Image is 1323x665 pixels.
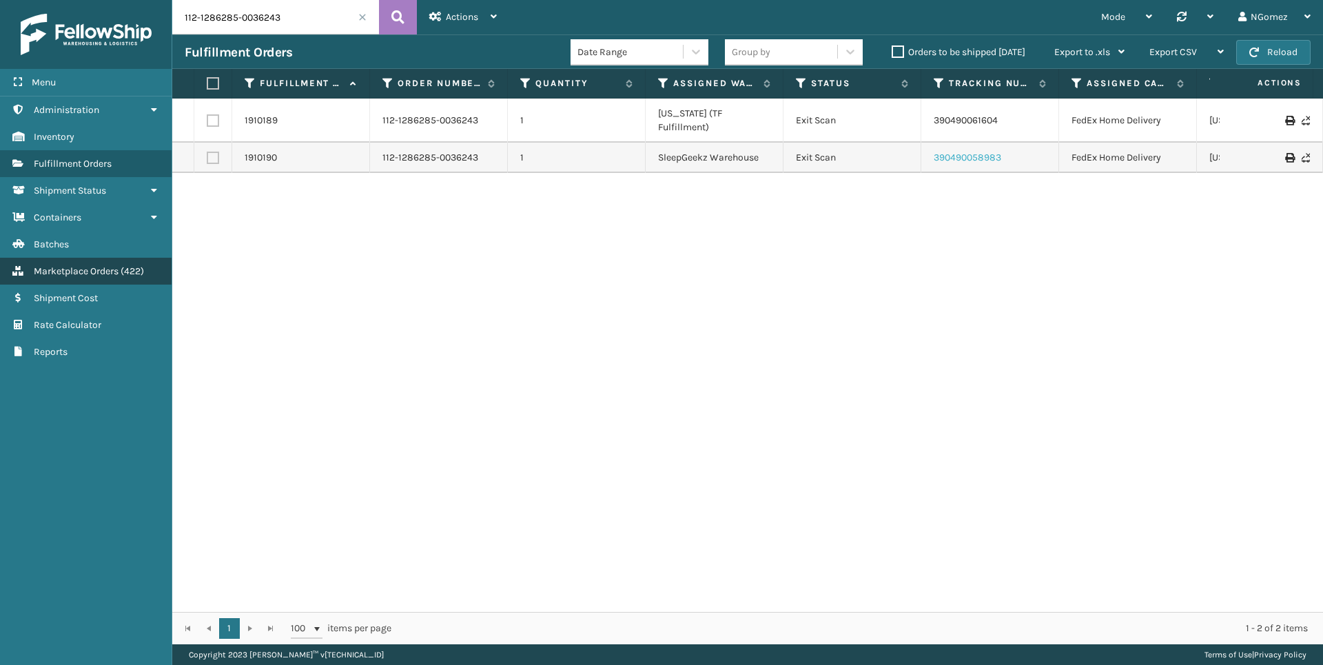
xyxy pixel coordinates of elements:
a: 1910190 [245,151,277,165]
div: | [1204,644,1306,665]
a: 1 [219,618,240,639]
span: Fulfillment Orders [34,158,112,170]
h3: Fulfillment Orders [185,44,292,61]
span: Administration [34,104,99,116]
span: Reports [34,346,68,358]
span: Shipment Cost [34,292,98,304]
td: FedEx Home Delivery [1059,143,1197,173]
a: Terms of Use [1204,650,1252,659]
span: items per page [291,618,391,639]
img: logo [21,14,152,55]
label: Assigned Warehouse [673,77,757,90]
a: 390490061604 [934,114,998,126]
span: Export to .xls [1054,46,1110,58]
label: Quantity [535,77,619,90]
span: Marketplace Orders [34,265,119,277]
i: Print Label [1285,153,1293,163]
a: Privacy Policy [1254,650,1306,659]
span: Export CSV [1149,46,1197,58]
label: Status [811,77,894,90]
i: Print Label [1285,116,1293,125]
span: Actions [1214,72,1310,94]
label: Order Number [398,77,481,90]
span: Shipment Status [34,185,106,196]
p: Copyright 2023 [PERSON_NAME]™ v [TECHNICAL_ID] [189,644,384,665]
span: Actions [446,11,478,23]
button: Reload [1236,40,1311,65]
td: [US_STATE] (TF Fulfillment) [646,99,783,143]
label: Tracking Number [949,77,1032,90]
div: Group by [732,45,770,59]
span: 100 [291,622,311,635]
span: ( 422 ) [121,265,144,277]
td: 1 [508,143,646,173]
div: 1 - 2 of 2 items [411,622,1308,635]
a: 112-1286285-0036243 [382,151,478,165]
label: Fulfillment Order Id [260,77,343,90]
label: Assigned Carrier Service [1087,77,1170,90]
div: Date Range [577,45,684,59]
span: Mode [1101,11,1125,23]
td: SleepGeekz Warehouse [646,143,783,173]
a: 390490058983 [934,152,1001,163]
span: Rate Calculator [34,319,101,331]
a: 1910189 [245,114,278,127]
td: Exit Scan [783,143,921,173]
span: Batches [34,238,69,250]
span: Menu [32,76,56,88]
span: Inventory [34,131,74,143]
td: Exit Scan [783,99,921,143]
td: FedEx Home Delivery [1059,99,1197,143]
i: Never Shipped [1302,116,1310,125]
label: Orders to be shipped [DATE] [892,46,1025,58]
span: Containers [34,212,81,223]
i: Never Shipped [1302,153,1310,163]
td: 1 [508,99,646,143]
a: 112-1286285-0036243 [382,114,478,127]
